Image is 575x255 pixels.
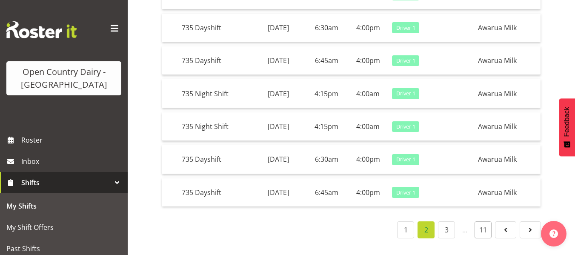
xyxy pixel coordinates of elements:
td: [DATE] [251,79,306,108]
td: 4:00pm [347,46,389,75]
span: Shifts [21,176,111,189]
span: Inbox [21,155,123,168]
span: Driver 1 [396,57,415,65]
td: 6:45am [306,178,347,206]
td: [DATE] [251,145,306,174]
td: [DATE] [251,46,306,75]
span: Past Shifts [6,242,121,255]
td: Awarua Milk [475,145,541,174]
span: Driver 1 [396,123,415,131]
td: [DATE] [251,14,306,42]
span: Driver 1 [396,189,415,197]
a: My Shifts [2,195,126,217]
td: 735 Night Shift [178,112,251,141]
td: 735 Dayshift [178,178,251,206]
td: 735 Dayshift [178,14,251,42]
span: Feedback [563,107,571,137]
td: 4:00pm [347,14,389,42]
a: 3 [438,221,455,238]
td: 4:00pm [347,178,389,206]
td: 6:30am [306,14,347,42]
a: 11 [475,221,492,238]
td: 735 Dayshift [178,46,251,75]
td: 4:15pm [306,112,347,141]
td: Awarua Milk [475,112,541,141]
span: Driver 1 [396,24,415,32]
img: Rosterit website logo [6,21,77,38]
td: [DATE] [251,178,306,206]
button: Feedback - Show survey [559,98,575,156]
span: Roster [21,134,123,146]
span: My Shifts [6,200,121,212]
div: Open Country Dairy - [GEOGRAPHIC_DATA] [15,66,113,91]
td: 735 Night Shift [178,79,251,108]
td: 6:30am [306,145,347,174]
img: help-xxl-2.png [549,229,558,238]
td: 4:00pm [347,145,389,174]
td: 4:15pm [306,79,347,108]
td: Awarua Milk [475,14,541,42]
td: 4:00am [347,79,389,108]
td: 4:00am [347,112,389,141]
a: 1 [397,221,414,238]
td: [DATE] [251,112,306,141]
a: My Shift Offers [2,217,126,238]
td: Awarua Milk [475,79,541,108]
span: Driver 1 [396,89,415,97]
td: Awarua Milk [475,178,541,206]
td: 735 Dayshift [178,145,251,174]
td: 6:45am [306,46,347,75]
span: Driver 1 [396,155,415,163]
td: Awarua Milk [475,46,541,75]
span: My Shift Offers [6,221,121,234]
